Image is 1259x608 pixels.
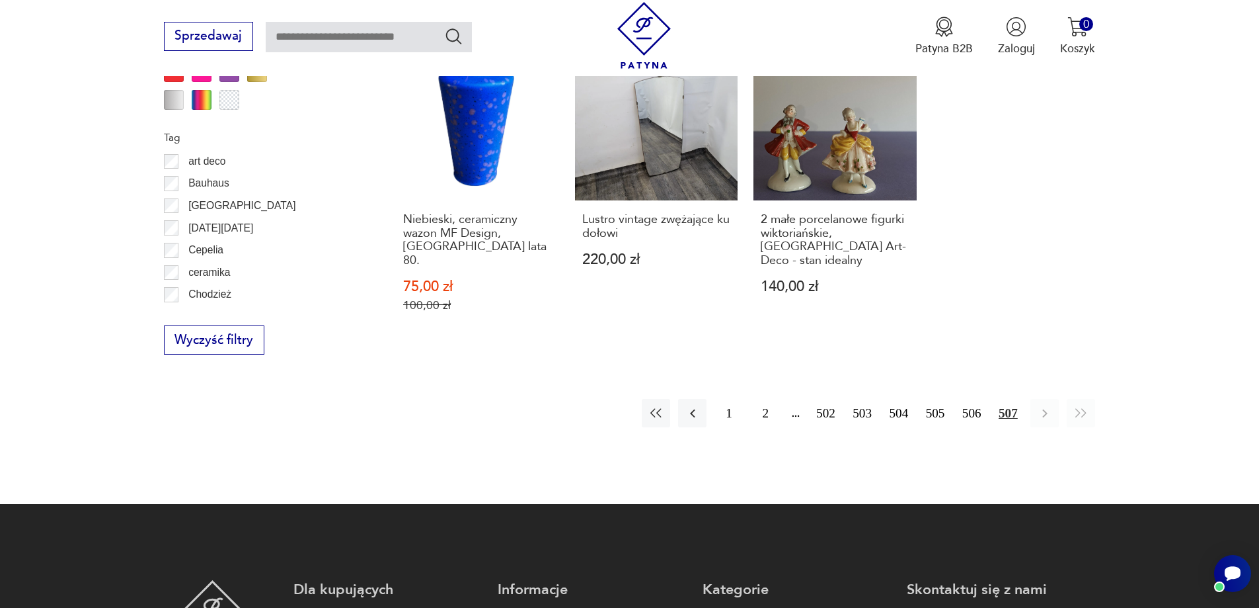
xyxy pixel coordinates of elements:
[575,38,738,344] a: Produkt wyprzedanyLustro vintage zwężające ku dołowiLustro vintage zwężające ku dołowi220,00 zł
[907,580,1095,599] p: Skontaktuj się z nami
[498,580,686,599] p: Informacje
[761,280,909,294] p: 140,00 zł
[884,399,913,427] button: 504
[188,308,228,326] p: Ćmielów
[396,38,559,344] a: Produkt wyprzedanyNiebieski, ceramiczny wazon MF Design, Niemcy lata 80.Niebieski, ceramiczny waz...
[998,41,1035,56] p: Zaloguj
[934,17,954,37] img: Ikona medalu
[1060,41,1095,56] p: Koszyk
[1006,17,1026,37] img: Ikonka użytkownika
[915,17,973,56] a: Ikona medaluPatyna B2B
[915,17,973,56] button: Patyna B2B
[1060,17,1095,56] button: 0Koszyk
[611,2,677,69] img: Patyna - sklep z meblami i dekoracjami vintage
[188,286,231,303] p: Chodzież
[582,213,731,240] h3: Lustro vintage zwężające ku dołowi
[1079,17,1093,31] div: 0
[998,17,1035,56] button: Zaloguj
[164,326,264,355] button: Wyczyść filtry
[188,153,225,170] p: art deco
[915,41,973,56] p: Patyna B2B
[444,26,463,46] button: Szukaj
[582,253,731,267] p: 220,00 zł
[188,197,295,214] p: [GEOGRAPHIC_DATA]
[403,298,552,312] p: 100,00 zł
[188,264,230,281] p: ceramika
[164,22,253,51] button: Sprzedawaj
[403,280,552,294] p: 75,00 zł
[958,399,986,427] button: 506
[751,399,780,427] button: 2
[1067,17,1088,37] img: Ikona koszyka
[994,399,1022,427] button: 507
[293,580,482,599] p: Dla kupujących
[403,213,552,267] h3: Niebieski, ceramiczny wazon MF Design, [GEOGRAPHIC_DATA] lata 80.
[164,32,253,42] a: Sprzedawaj
[812,399,840,427] button: 502
[921,399,949,427] button: 505
[188,241,223,259] p: Cepelia
[761,213,909,267] h3: 2 małe porcelanowe figurki wiktoriańskie, [GEOGRAPHIC_DATA] Art-Deco - stan idealny
[753,38,917,344] a: Produkt wyprzedany2 małe porcelanowe figurki wiktoriańskie, Germany Art-Deco - stan idealny2 małe...
[188,175,229,192] p: Bauhaus
[714,399,743,427] button: 1
[703,580,891,599] p: Kategorie
[848,399,876,427] button: 503
[164,129,358,146] p: Tag
[188,220,253,237] p: [DATE][DATE]
[1214,555,1251,592] iframe: Smartsupp widget button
